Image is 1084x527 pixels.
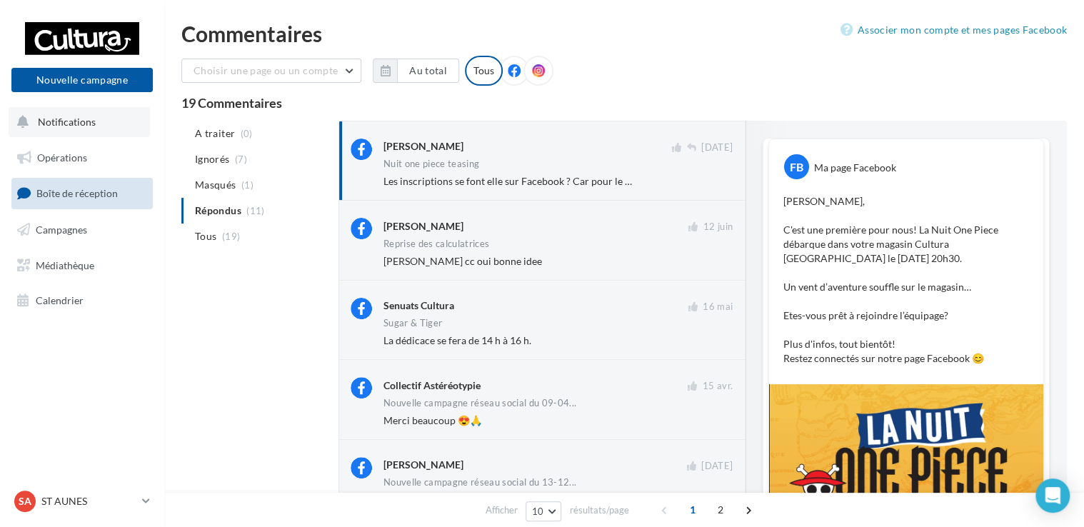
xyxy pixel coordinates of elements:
[9,251,156,281] a: Médiathèque
[383,219,463,234] div: [PERSON_NAME]
[532,506,544,517] span: 10
[840,21,1067,39] a: Associer mon compte et mes pages Facebook
[195,126,235,141] span: A traiter
[37,151,87,164] span: Opérations
[703,301,733,313] span: 16 mai
[383,414,482,426] span: Merci beaucoup 😍🙏
[373,59,459,83] button: Au total
[383,378,481,393] div: Collectif Astéréotypie
[19,494,31,508] span: SA
[383,318,442,328] div: Sugar & Tiger
[784,154,809,179] div: FB
[9,143,156,173] a: Opérations
[222,231,240,242] span: (19)
[195,229,216,244] span: Tous
[383,239,489,249] div: Reprise des calculatrices
[11,68,153,92] button: Nouvelle campagne
[486,503,518,517] span: Afficher
[383,139,463,154] div: [PERSON_NAME]
[9,178,156,209] a: Boîte de réception
[9,286,156,316] a: Calendrier
[41,494,136,508] p: ST AUNES
[181,96,1067,109] div: 19 Commentaires
[783,194,1029,366] p: [PERSON_NAME], C'est une première pour nous! La Nuit One Piece débarque dans votre magasin Cultur...
[814,161,896,175] div: Ma page Facebook
[11,488,153,515] a: SA ST AUNES
[235,154,247,165] span: (7)
[397,59,459,83] button: Au total
[383,458,463,472] div: [PERSON_NAME]
[241,128,253,139] span: (0)
[383,398,576,408] span: Nouvelle campagne réseau social du 09-04...
[194,64,338,76] span: Choisir une page ou un compte
[36,294,84,306] span: Calendrier
[383,159,479,169] div: Nuit one piece teasing
[703,221,733,234] span: 12 juin
[701,460,733,473] span: [DATE]
[195,152,229,166] span: Ignorés
[195,178,236,192] span: Masqués
[383,298,454,313] div: Senuats Cultura
[36,224,87,236] span: Campagnes
[569,503,628,517] span: résultats/page
[9,107,150,137] button: Notifications
[383,175,980,187] span: Les inscriptions se font elle sur Facebook ? Car pour le moment rien n'apparait. Merci à vous pou...
[241,179,254,191] span: (1)
[383,334,531,346] span: La dédicace se fera de 14 h à 16 h.
[181,59,361,83] button: Choisir une page ou un compte
[36,259,94,271] span: Médiathèque
[526,501,562,521] button: 10
[1035,478,1070,513] div: Open Intercom Messenger
[465,56,503,86] div: Tous
[38,116,96,128] span: Notifications
[681,498,704,521] span: 1
[36,187,118,199] span: Boîte de réception
[181,23,1067,44] div: Commentaires
[383,255,542,267] span: [PERSON_NAME] cc oui bonne idee
[383,478,576,487] span: Nouvelle campagne réseau social du 13-12...
[9,215,156,245] a: Campagnes
[701,141,733,154] span: [DATE]
[709,498,732,521] span: 2
[703,380,733,393] span: 15 avr.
